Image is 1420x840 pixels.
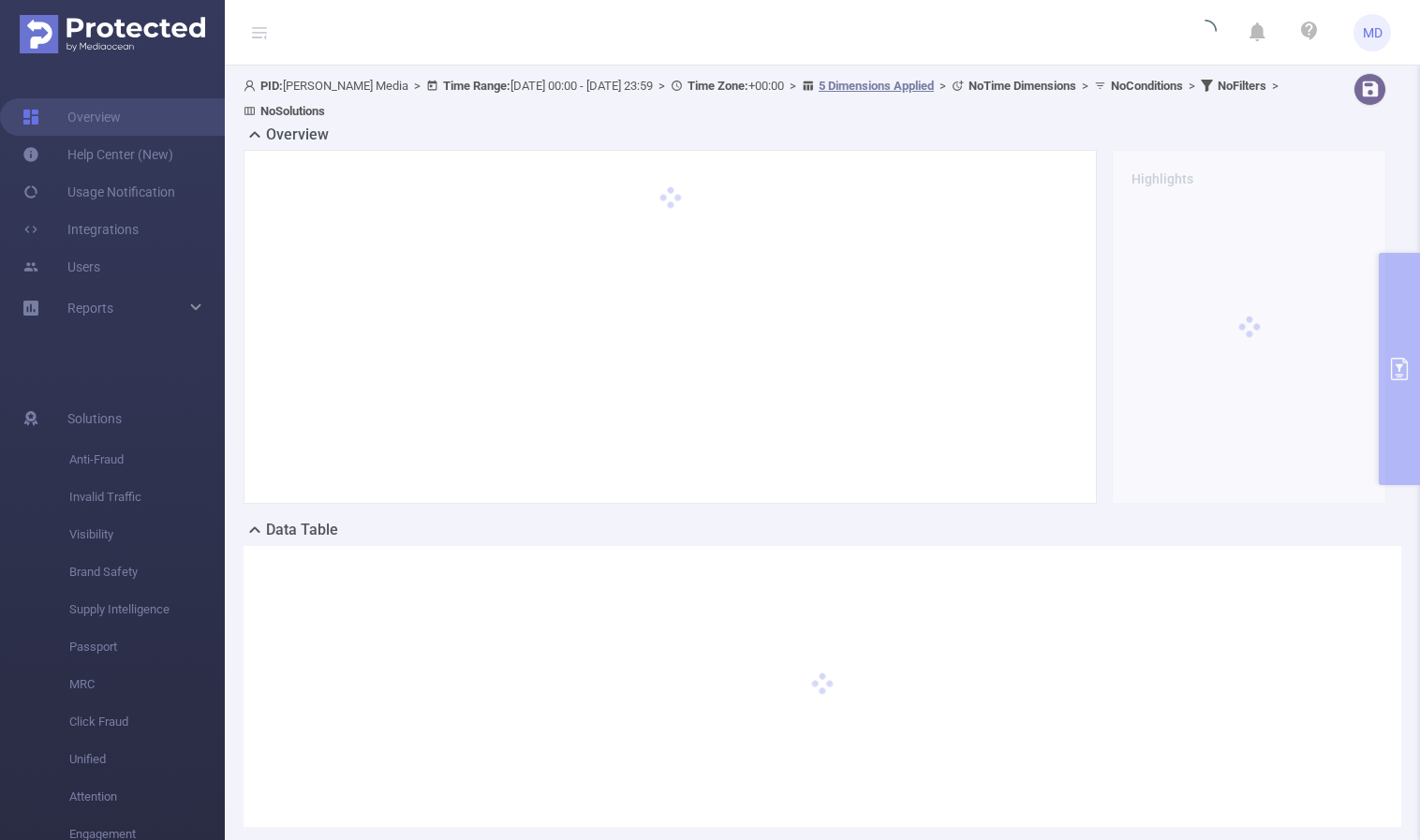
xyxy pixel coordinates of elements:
[67,400,122,437] span: Solutions
[69,591,225,628] span: Supply Intelligence
[688,79,748,93] b: Time Zone:
[1218,79,1266,93] b: No Filters
[244,80,260,92] i: icon: user
[69,441,225,479] span: Anti-Fraud
[266,124,329,146] h2: Overview
[69,778,225,816] span: Attention
[69,741,225,778] span: Unified
[69,516,225,553] span: Visibility
[1111,79,1183,93] b: No Conditions
[67,289,113,327] a: Reports
[784,79,802,93] span: >
[69,553,225,591] span: Brand Safety
[408,79,426,93] span: >
[67,301,113,316] span: Reports
[22,211,139,248] a: Integrations
[22,136,173,173] a: Help Center (New)
[69,479,225,516] span: Invalid Traffic
[260,104,325,118] b: No Solutions
[22,98,121,136] a: Overview
[22,173,175,211] a: Usage Notification
[69,703,225,741] span: Click Fraud
[653,79,671,93] span: >
[266,519,338,541] h2: Data Table
[969,79,1076,93] b: No Time Dimensions
[69,628,225,666] span: Passport
[443,79,510,93] b: Time Range:
[1076,79,1094,93] span: >
[819,79,934,93] u: 5 Dimensions Applied
[1194,20,1217,46] i: icon: loading
[1266,79,1284,93] span: >
[1183,79,1201,93] span: >
[69,666,225,703] span: MRC
[244,79,1284,118] span: [PERSON_NAME] Media [DATE] 00:00 - [DATE] 23:59 +00:00
[1363,14,1383,52] span: MD
[934,79,952,93] span: >
[260,79,283,93] b: PID:
[20,15,205,53] img: Protected Media
[22,248,100,286] a: Users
